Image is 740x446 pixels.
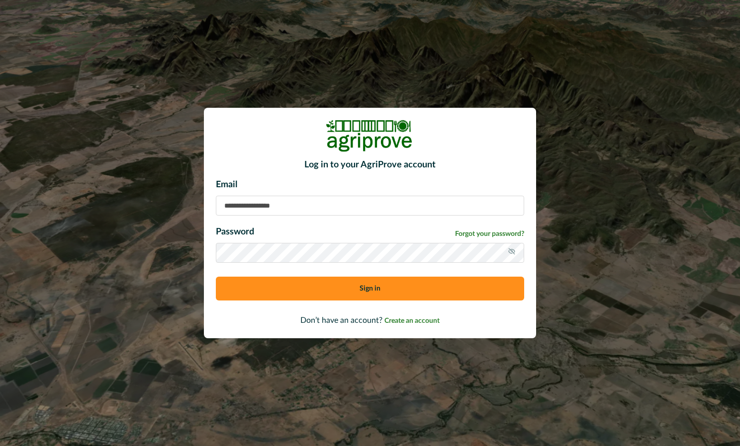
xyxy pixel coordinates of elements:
p: Email [216,178,524,192]
p: Password [216,225,254,239]
h2: Log in to your AgriProve account [216,160,524,171]
a: Create an account [384,316,440,324]
button: Sign in [216,277,524,300]
p: Don’t have an account? [216,314,524,326]
img: Logo Image [325,120,415,152]
span: Create an account [384,317,440,324]
a: Forgot your password? [455,229,524,239]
